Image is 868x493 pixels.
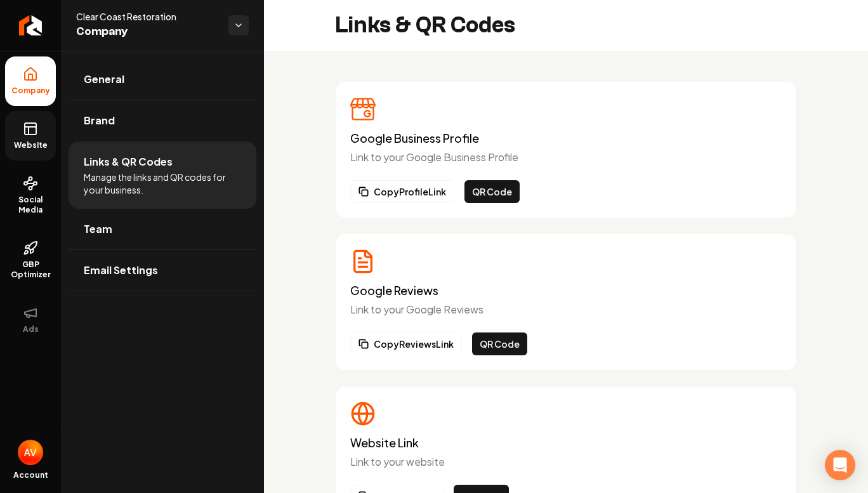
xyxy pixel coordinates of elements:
span: Company [76,23,218,41]
button: Ads [5,295,56,345]
span: Email Settings [84,263,158,278]
button: QR Code [464,180,520,203]
a: Brand [69,100,256,141]
a: GBP Optimizer [5,230,56,290]
a: Email Settings [69,250,256,291]
button: Open user button [18,440,43,465]
a: Website [5,111,56,161]
img: Rebolt Logo [19,15,43,36]
span: Team [84,221,112,237]
span: Social Media [5,195,56,215]
h3: Google Reviews [350,284,782,297]
a: Team [69,209,256,249]
button: CopyProfileLink [350,180,454,203]
span: GBP Optimizer [5,260,56,280]
span: Clear Coast Restoration [76,10,218,23]
a: General [69,59,256,100]
span: General [84,72,124,87]
p: Link to your Google Business Profile [350,150,782,165]
span: Website [9,140,53,150]
p: Link to your website [350,454,782,470]
span: Links & QR Codes [84,154,173,169]
button: CopyReviewsLink [350,332,462,355]
span: Manage the links and QR codes for your business. [84,171,241,196]
span: Company [6,86,55,96]
div: Open Intercom Messenger [825,450,855,480]
span: Ads [18,324,44,334]
a: Social Media [5,166,56,225]
span: Account [13,470,48,480]
h3: Website Link [350,437,782,449]
h3: Google Business Profile [350,132,782,145]
img: Ana Villa [18,440,43,465]
span: Brand [84,113,115,128]
p: Link to your Google Reviews [350,302,782,317]
button: QR Code [472,332,527,355]
h2: Links & QR Codes [335,13,515,38]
